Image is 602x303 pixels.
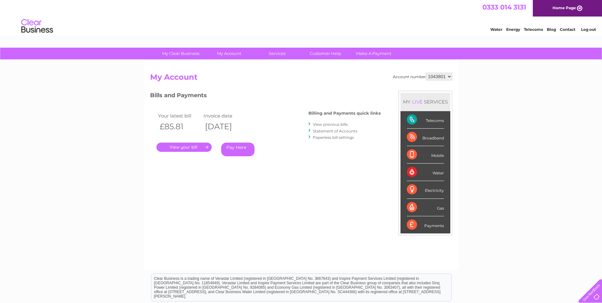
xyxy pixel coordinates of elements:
[524,27,543,32] a: Telecoms
[560,27,575,32] a: Contact
[407,199,444,216] div: Gas
[156,143,212,152] a: .
[407,181,444,199] div: Electricity
[407,129,444,146] div: Broadband
[299,48,352,59] a: Customer Help
[581,27,596,32] a: Log out
[150,91,381,102] h3: Bills and Payments
[150,73,452,85] h2: My Account
[313,135,354,140] a: Paperless bill settings
[313,122,348,127] a: View previous bills
[411,99,424,105] div: LIVE
[155,48,207,59] a: My Clear Business
[506,27,520,32] a: Energy
[251,48,303,59] a: Services
[407,216,444,233] div: Payments
[407,111,444,129] div: Telecoms
[393,73,452,80] div: Account number
[547,27,556,32] a: Blog
[21,17,53,36] img: logo.png
[347,48,400,59] a: Make A Payment
[308,111,381,116] h4: Billing and Payments quick links
[407,146,444,164] div: Mobile
[156,111,202,120] td: Your latest bill
[407,164,444,181] div: Water
[221,143,255,156] a: Pay Here
[156,120,202,133] th: £85.81
[490,27,502,32] a: Water
[400,93,450,111] div: MY SERVICES
[151,3,451,31] div: Clear Business is a trading name of Verastar Limited (registered in [GEOGRAPHIC_DATA] No. 3667643...
[202,120,248,133] th: [DATE]
[202,111,248,120] td: Invoice date
[313,129,357,133] a: Statement of Accounts
[203,48,255,59] a: My Account
[482,3,526,11] a: 0333 014 3131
